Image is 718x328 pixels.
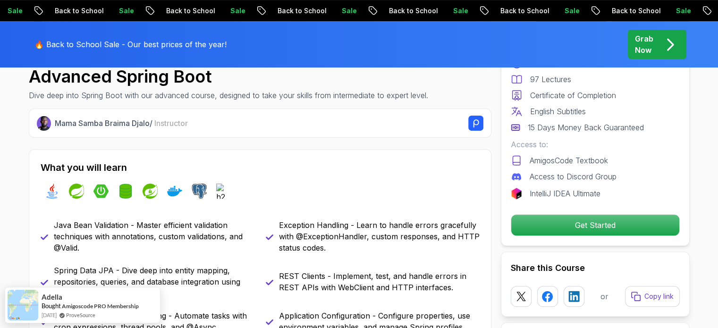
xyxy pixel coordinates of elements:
a: ProveSource [66,311,95,319]
img: postgres logo [192,184,207,199]
img: spring-data-jpa logo [118,184,133,199]
h2: Share this Course [511,261,680,275]
p: Exception Handling - Learn to handle errors gracefully with @ExceptionHandler, custom responses, ... [279,219,480,253]
p: IntelliJ IDEA Ultimate [530,188,600,199]
p: 15 Days Money Back Guaranteed [528,122,644,133]
p: Back to School [493,6,557,16]
p: Back to School [159,6,223,16]
span: Adella [42,293,62,301]
p: 97 Lectures [530,74,571,85]
p: Access to Discord Group [530,171,617,182]
a: Amigoscode PRO Membership [62,303,139,310]
p: Sale [668,6,699,16]
p: AmigosCode Textbook [530,155,608,166]
p: Sale [334,6,364,16]
p: Certificate of Completion [530,90,616,101]
p: Sale [446,6,476,16]
p: Grab Now [635,33,653,56]
p: REST Clients - Implement, test, and handle errors in REST APIs with WebClient and HTTP interfaces. [279,270,480,293]
span: [DATE] [42,311,57,319]
h2: What you will learn [41,161,480,174]
img: spring logo [69,184,84,199]
img: jetbrains logo [511,188,522,199]
p: Spring Data JPA - Dive deep into entity mapping, repositories, queries, and database integration ... [54,265,254,299]
img: provesource social proof notification image [8,290,38,320]
img: h2 logo [216,184,231,199]
p: Dive deep into Spring Boot with our advanced course, designed to take your skills from intermedia... [29,90,428,101]
p: Sale [223,6,253,16]
span: Bought [42,302,61,310]
p: Sale [111,6,142,16]
img: docker logo [167,184,182,199]
p: Back to School [47,6,111,16]
img: java logo [44,184,59,199]
img: spring-security logo [143,184,158,199]
p: Access to: [511,139,680,150]
p: Mama Samba Braima Djalo / [55,118,188,129]
p: Back to School [270,6,334,16]
img: spring-boot logo [93,184,109,199]
p: 🔥 Back to School Sale - Our best prices of the year! [34,39,227,50]
p: Back to School [381,6,446,16]
p: Sale [557,6,587,16]
h1: Advanced Spring Boot [29,67,428,86]
img: Nelson Djalo [37,116,51,131]
button: Get Started [511,214,680,236]
p: Java Bean Validation - Master efficient validation techniques with annotations, custom validation... [54,219,254,253]
p: Get Started [511,215,679,235]
button: Copy link [625,286,680,307]
p: Copy link [644,292,674,301]
p: Back to School [604,6,668,16]
p: English Subtitles [530,106,586,117]
p: or [600,291,608,302]
span: Instructor [154,118,188,128]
